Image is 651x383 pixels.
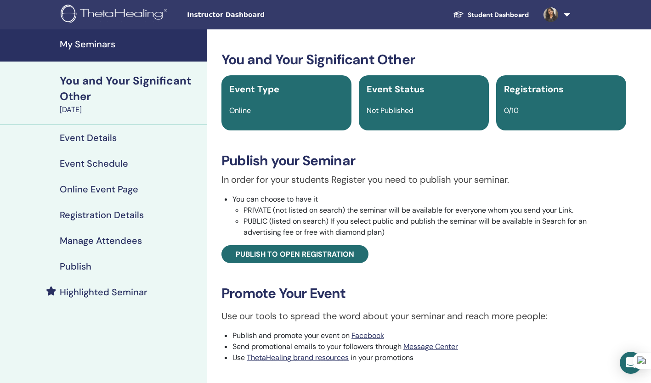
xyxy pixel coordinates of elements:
[60,39,201,50] h4: My Seminars
[620,352,642,374] div: Open Intercom Messenger
[60,184,138,195] h4: Online Event Page
[60,158,128,169] h4: Event Schedule
[243,205,626,216] li: PRIVATE (not listed on search) the seminar will be available for everyone whom you send your Link.
[221,173,626,186] p: In order for your students Register you need to publish your seminar.
[221,152,626,169] h3: Publish your Seminar
[187,10,325,20] span: Instructor Dashboard
[232,352,626,363] li: Use in your promotions
[60,261,91,272] h4: Publish
[504,83,564,95] span: Registrations
[453,11,464,18] img: graduation-cap-white.svg
[60,132,117,143] h4: Event Details
[543,7,558,22] img: default.jpg
[232,330,626,341] li: Publish and promote your event on
[60,235,142,246] h4: Manage Attendees
[236,249,354,259] span: Publish to open registration
[229,106,251,115] span: Online
[367,83,425,95] span: Event Status
[60,104,201,115] div: [DATE]
[403,342,458,351] a: Message Center
[221,245,368,263] a: Publish to open registration
[229,83,279,95] span: Event Type
[351,331,384,340] a: Facebook
[60,73,201,104] div: You and Your Significant Other
[367,106,413,115] span: Not Published
[243,216,626,238] li: PUBLIC (listed on search) If you select public and publish the seminar will be available in Searc...
[221,51,626,68] h3: You and Your Significant Other
[61,5,170,25] img: logo.png
[221,285,626,302] h3: Promote Your Event
[504,106,519,115] span: 0/10
[221,309,626,323] p: Use our tools to spread the word about your seminar and reach more people:
[232,341,626,352] li: Send promotional emails to your followers through
[247,353,349,362] a: ThetaHealing brand resources
[54,73,207,115] a: You and Your Significant Other[DATE]
[60,209,144,220] h4: Registration Details
[60,287,147,298] h4: Highlighted Seminar
[232,194,626,238] li: You can choose to have it
[446,6,536,23] a: Student Dashboard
